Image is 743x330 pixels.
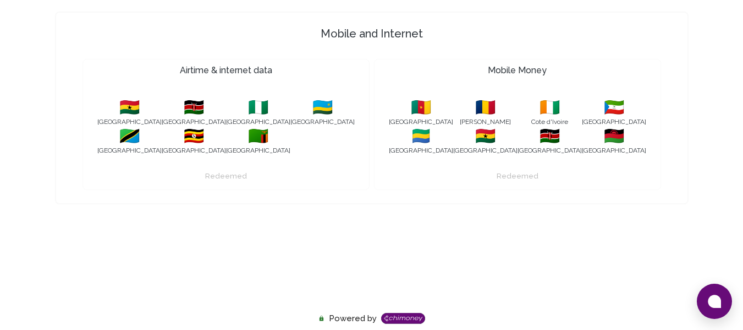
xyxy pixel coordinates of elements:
span: 🇰🇪 [162,98,226,117]
button: Open chat window [697,284,732,319]
span: [GEOGRAPHIC_DATA] [226,117,290,126]
span: 🇹🇩 [453,98,518,117]
span: 🇳🇬 [226,98,290,117]
span: [GEOGRAPHIC_DATA] [389,117,453,126]
span: 🇷🇼 [290,98,355,117]
h3: Airtime & internet data [180,64,272,77]
span: [GEOGRAPHIC_DATA] [290,117,355,126]
span: 🇨🇲 [389,98,453,117]
span: 🇬🇭 [453,126,518,146]
span: [GEOGRAPHIC_DATA] [518,146,582,155]
span: [GEOGRAPHIC_DATA] [582,117,646,126]
span: [GEOGRAPHIC_DATA] [97,117,162,126]
span: 🇬🇶 [582,98,646,117]
span: 🇰🇪 [518,126,582,146]
span: [GEOGRAPHIC_DATA] [97,146,162,155]
span: [GEOGRAPHIC_DATA] [162,146,226,155]
span: 🇨🇮 [518,98,582,117]
span: [GEOGRAPHIC_DATA] [226,146,290,155]
span: 🇬🇭 [97,98,162,117]
span: 🇲🇼 [582,126,646,146]
h4: Mobile and Internet [60,26,683,41]
span: 🇹🇿 [97,126,162,146]
span: 🇺🇬 [162,126,226,146]
span: [PERSON_NAME] [453,117,518,126]
span: [GEOGRAPHIC_DATA] [453,146,518,155]
span: 🇬🇦 [389,126,453,146]
span: [GEOGRAPHIC_DATA] [582,146,646,155]
span: [GEOGRAPHIC_DATA] [389,146,453,155]
span: 🇿🇲 [226,126,290,146]
span: [GEOGRAPHIC_DATA] [162,117,226,126]
h3: Mobile Money [488,64,547,77]
span: Cote d'Ivoire [518,117,582,126]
